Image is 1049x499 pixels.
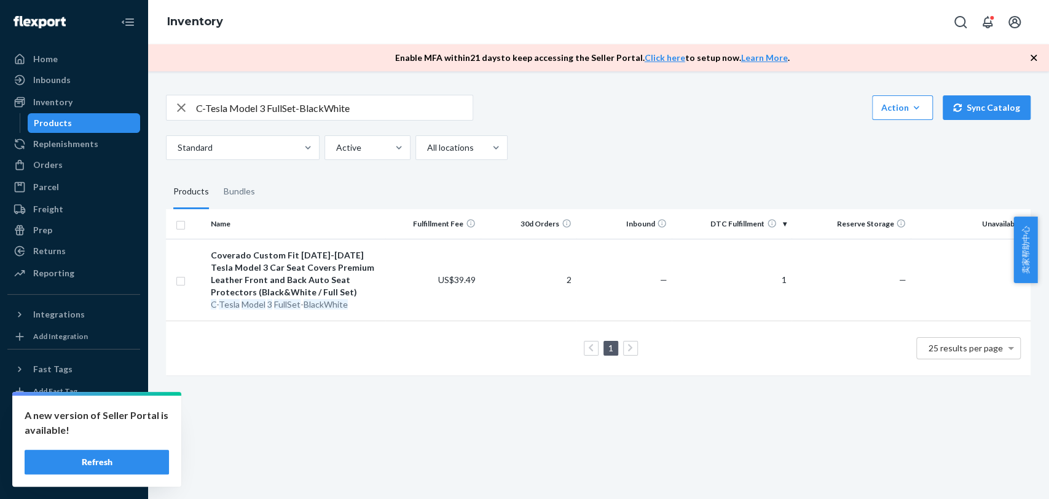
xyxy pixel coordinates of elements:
[7,134,140,154] a: Replenishments
[274,299,301,309] em: FullSet
[335,142,336,154] input: Active
[33,267,74,279] div: Reporting
[741,52,788,63] a: Learn More
[7,220,140,240] a: Prep
[645,52,685,63] a: Click here
[672,209,792,239] th: DTC Fulfillment
[481,239,576,321] td: 2
[157,4,233,40] ol: breadcrumbs
[33,96,73,108] div: Inventory
[576,209,672,239] th: Inbound
[33,245,66,257] div: Returns
[176,142,178,154] input: Standard
[385,209,481,239] th: Fulfillment Fee
[7,445,140,465] a: Help Center
[7,155,140,175] a: Orders
[33,74,71,86] div: Inbounds
[659,274,667,285] span: —
[7,92,140,112] a: Inventory
[304,299,348,309] em: BlackWhite
[33,53,58,65] div: Home
[7,70,140,90] a: Inbounds
[33,386,77,396] div: Add Fast Tag
[33,138,98,150] div: Replenishments
[881,102,924,114] div: Action
[481,209,576,239] th: 30d Orders
[206,209,385,239] th: Name
[872,95,933,120] button: Action
[33,159,63,171] div: Orders
[33,308,85,321] div: Integrations
[606,343,616,353] a: Page 1 is your current page
[7,384,140,399] a: Add Fast Tag
[7,466,140,486] button: Give Feedback
[792,209,911,239] th: Reserve Storage
[975,10,1000,34] button: Open notifications
[426,142,427,154] input: All locations
[211,249,380,298] div: Coverado Custom Fit [DATE]-[DATE] Tesla Model 3 Car Seat Covers Premium Leather Front and Back Au...
[242,299,265,309] em: Model
[7,359,140,379] button: Fast Tags
[7,425,140,444] a: Talk to Support
[1013,217,1037,283] button: 卖家帮助中心
[173,175,209,209] div: Products
[7,404,140,423] a: Settings
[898,274,906,285] span: —
[211,298,380,311] div: - -
[7,177,140,197] a: Parcel
[7,199,140,219] a: Freight
[116,10,140,34] button: Close Navigation
[33,363,73,375] div: Fast Tags
[33,203,63,215] div: Freight
[1002,10,1027,34] button: Open account menu
[929,343,1003,353] span: 25 results per page
[33,331,88,341] div: Add Integration
[395,52,790,64] p: Enable MFA within 21 days to keep accessing the Seller Portal. to setup now. .
[7,305,140,324] button: Integrations
[438,274,476,285] span: US$39.49
[224,175,255,209] div: Bundles
[7,241,140,261] a: Returns
[28,113,141,133] a: Products
[33,181,59,193] div: Parcel
[672,239,792,321] td: 1
[7,263,140,283] a: Reporting
[7,49,140,69] a: Home
[34,117,72,129] div: Products
[267,299,272,309] em: 3
[219,299,240,309] em: Tesla
[25,408,169,437] p: A new version of Seller Portal is available!
[167,15,223,28] a: Inventory
[33,224,52,236] div: Prep
[14,16,66,28] img: Flexport logo
[25,450,169,474] button: Refresh
[948,10,973,34] button: Open Search Box
[211,299,216,309] em: C
[911,209,1031,239] th: Unavailable
[196,95,473,120] input: Search inventory by name or sku
[1013,274,1021,285] span: —
[7,329,140,344] a: Add Integration
[943,95,1031,120] button: Sync Catalog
